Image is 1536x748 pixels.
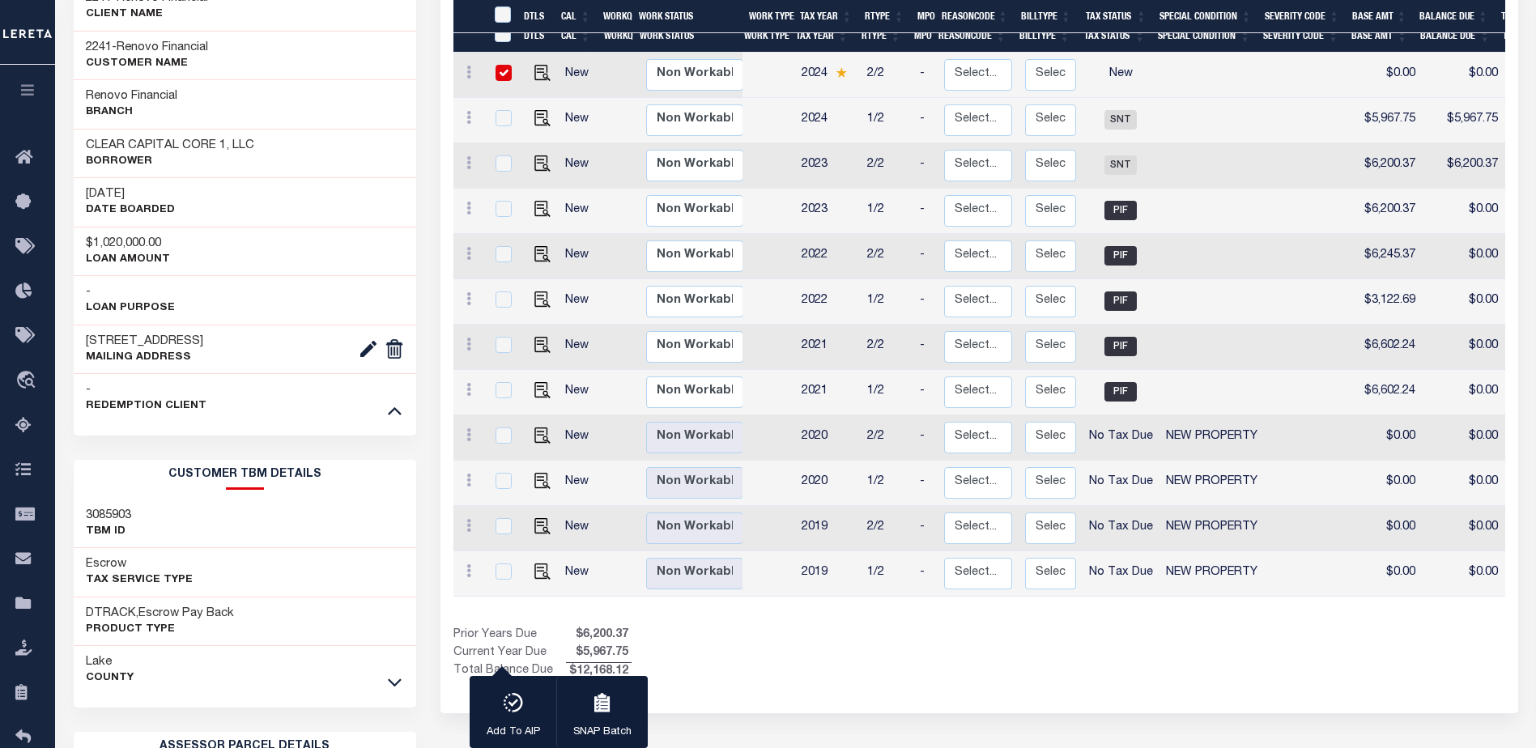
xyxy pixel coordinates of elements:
[598,19,633,53] th: WorkQ
[86,56,208,72] p: CUSTOMER Name
[795,325,861,370] td: 2021
[1422,279,1504,325] td: $0.00
[1083,53,1159,98] td: New
[1422,189,1504,234] td: $0.00
[484,19,517,53] th: &nbsp;
[908,19,932,53] th: MPO
[795,53,861,98] td: 2024
[559,325,603,370] td: New
[86,40,208,56] h3: -
[86,104,177,121] p: Branch
[555,19,598,53] th: CAL: activate to sort column ascending
[559,506,603,551] td: New
[86,382,206,398] h3: -
[913,506,938,551] td: -
[74,460,417,490] h2: CUSTOMER TBM DETAILS
[86,41,112,53] span: 2241
[855,19,908,53] th: RType: activate to sort column ascending
[559,53,603,98] td: New
[1353,189,1422,234] td: $6,200.37
[795,279,861,325] td: 2022
[913,370,938,415] td: -
[1422,506,1504,551] td: $0.00
[1422,98,1504,143] td: $5,967.75
[86,606,234,622] h3: DTRACK,Escrow Pay Back
[861,370,913,415] td: 1/2
[861,53,913,98] td: 2/2
[517,19,555,53] th: DTLS
[1013,19,1077,53] th: BillType: activate to sort column ascending
[1151,19,1257,53] th: Special Condition: activate to sort column ascending
[1353,325,1422,370] td: $6,602.24
[913,143,938,189] td: -
[86,154,254,170] p: Borrower
[559,461,603,506] td: New
[453,662,566,680] td: Total Balance Due
[913,279,938,325] td: -
[1353,234,1422,279] td: $6,245.37
[1083,551,1159,597] td: No Tax Due
[1353,143,1422,189] td: $6,200.37
[573,725,632,741] p: SNAP Batch
[453,627,566,644] td: Prior Years Due
[1422,461,1504,506] td: $0.00
[795,370,861,415] td: 2021
[913,461,938,506] td: -
[913,98,938,143] td: -
[913,53,938,98] td: -
[861,189,913,234] td: 1/2
[1353,461,1422,506] td: $0.00
[566,644,632,662] span: $5,967.75
[932,19,1013,53] th: ReasonCode: activate to sort column ascending
[1414,19,1496,53] th: Balance Due: activate to sort column ascending
[1422,551,1504,597] td: $0.00
[1353,98,1422,143] td: $5,967.75
[559,370,603,415] td: New
[1353,370,1422,415] td: $6,602.24
[1422,143,1504,189] td: $6,200.37
[861,279,913,325] td: 1/2
[1422,234,1504,279] td: $0.00
[86,572,193,589] p: Tax Service Type
[385,339,404,359] img: deletes.png
[1353,551,1422,597] td: $0.00
[1353,279,1422,325] td: $3,122.69
[1083,415,1159,461] td: No Tax Due
[86,556,193,572] h3: Escrow
[1345,19,1414,53] th: Base Amt: activate to sort column ascending
[795,189,861,234] td: 2023
[86,654,134,670] h3: Lake
[1422,415,1504,461] td: $0.00
[566,663,632,681] span: $12,168.12
[559,279,603,325] td: New
[86,186,175,202] h3: [DATE]
[86,88,177,104] h3: Renovo Financial
[117,41,208,53] span: Renovo Financial
[1077,19,1152,53] th: Tax Status: activate to sort column ascending
[913,551,938,597] td: -
[913,325,938,370] td: -
[559,98,603,143] td: New
[861,98,913,143] td: 1/2
[15,371,41,392] i: travel_explore
[1083,506,1159,551] td: No Tax Due
[1104,201,1137,220] span: PIF
[836,67,847,78] img: Star.svg
[86,252,170,268] p: LOAN AMOUNT
[86,508,131,524] h3: 3085903
[795,98,861,143] td: 2024
[86,202,175,219] p: DATE BOARDED
[1104,110,1137,130] span: SNT
[861,415,913,461] td: 2/2
[633,19,742,53] th: Work Status
[861,234,913,279] td: 2/2
[795,506,861,551] td: 2019
[1166,431,1257,442] span: NEW PROPERTY
[559,143,603,189] td: New
[861,461,913,506] td: 1/2
[1104,155,1137,175] span: SNT
[86,236,170,252] h3: $1,020,000.00
[86,350,203,366] p: Mailing Address
[86,334,203,350] h3: [STREET_ADDRESS]
[795,551,861,597] td: 2019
